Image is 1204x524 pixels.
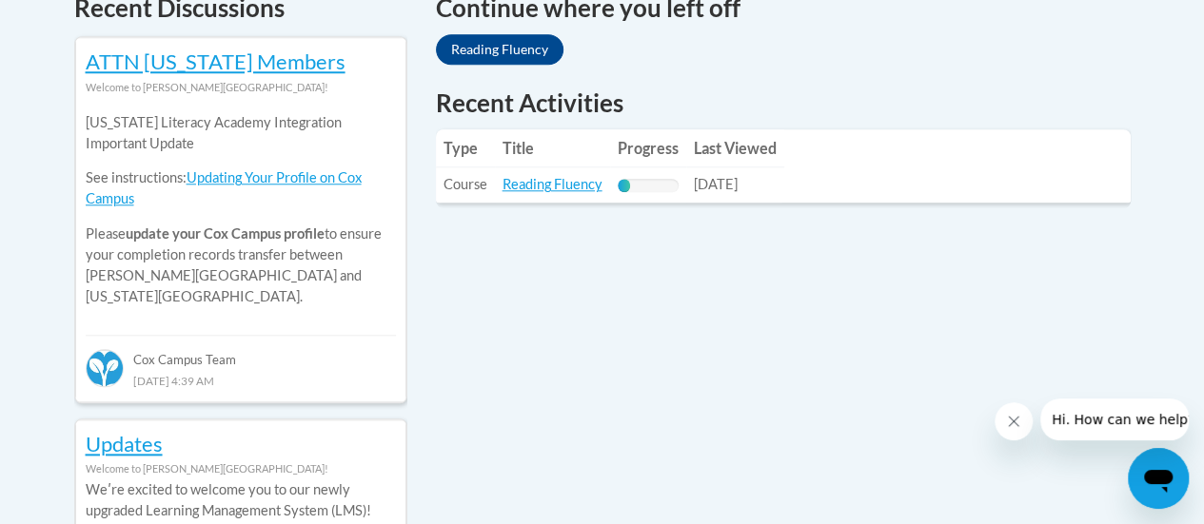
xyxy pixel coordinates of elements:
a: ATTN [US_STATE] Members [86,49,345,74]
div: Welcome to [PERSON_NAME][GEOGRAPHIC_DATA]! [86,458,396,479]
div: [DATE] 4:39 AM [86,370,396,391]
th: Progress [610,129,686,167]
div: Welcome to [PERSON_NAME][GEOGRAPHIC_DATA]! [86,77,396,98]
div: Please to ensure your completion records transfer between [PERSON_NAME][GEOGRAPHIC_DATA] and [US_... [86,98,396,321]
div: Cox Campus Team [86,335,396,369]
a: Reading Fluency [436,34,563,65]
a: Updating Your Profile on Cox Campus [86,169,362,206]
p: See instructions: [86,167,396,209]
span: Hi. How can we help? [11,13,154,29]
a: Reading Fluency [503,176,602,192]
h1: Recent Activities [436,86,1131,120]
iframe: Message from company [1040,398,1189,440]
p: [US_STATE] Literacy Academy Integration Important Update [86,112,396,154]
th: Title [495,129,610,167]
iframe: Button to launch messaging window [1128,448,1189,509]
b: update your Cox Campus profile [126,225,325,242]
th: Type [436,129,495,167]
img: Cox Campus Team [86,349,124,387]
div: Progress, % [618,179,630,192]
span: [DATE] [694,176,738,192]
th: Last Viewed [686,129,784,167]
a: Updates [86,431,163,456]
span: Course [444,176,487,192]
iframe: Close message [995,402,1033,440]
